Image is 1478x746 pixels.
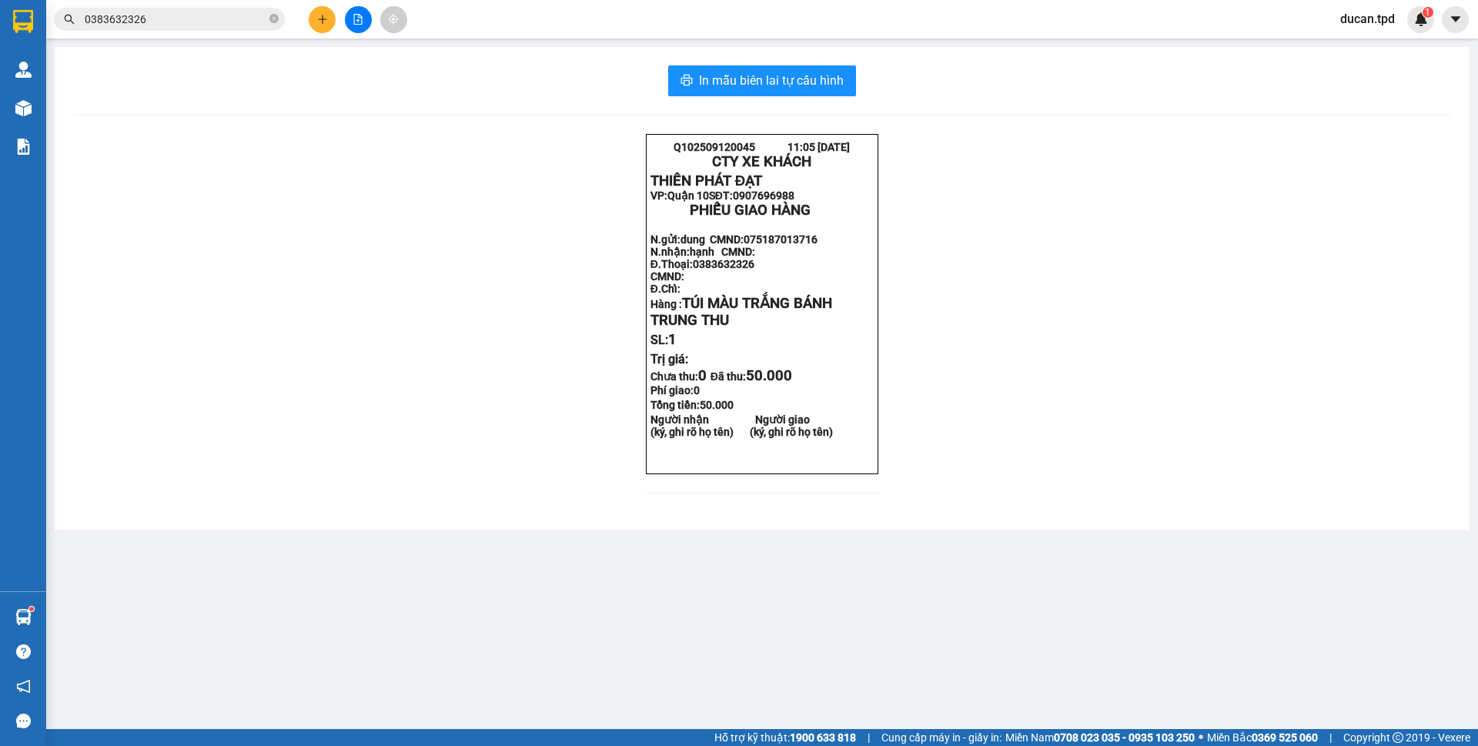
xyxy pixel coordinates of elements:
span: In mẫu biên lai tự cấu hình [699,71,844,90]
sup: 1 [1423,7,1433,18]
span: dung CMND: [680,233,818,246]
span: 11:05 [787,141,815,153]
span: 0383632326 [693,258,754,270]
span: search [64,14,75,25]
strong: Phí giao: [650,384,700,396]
span: 1 [1425,7,1430,18]
span: SL: [650,333,677,347]
img: warehouse-icon [15,100,32,116]
strong: CTY XE KHÁCH [712,153,811,170]
span: question-circle [16,644,31,659]
span: caret-down [1449,12,1463,26]
span: copyright [1393,732,1403,743]
img: warehouse-icon [15,609,32,625]
span: close-circle [269,14,279,23]
span: TÚI MÀU TRẮNG BÁNH TRUNG THU [650,295,832,329]
span: Miền Nam [1005,729,1195,746]
strong: Đ.Thoại: [650,258,754,270]
span: [DATE] [818,141,850,153]
strong: Người nhận Người giao [650,413,810,426]
span: Quận 10 [667,189,709,202]
span: Cung cấp máy in - giấy in: [881,729,1001,746]
span: 0907696988 [733,189,794,202]
span: 1 [668,331,677,348]
span: 50.000 [700,399,734,411]
span: close-circle [269,12,279,27]
strong: Đ.Chỉ: [650,283,680,295]
strong: Chưa thu: Đã thu: [650,370,792,383]
img: solution-icon [15,139,32,155]
span: hạnh CMND: [690,246,755,258]
strong: N.gửi: [650,233,818,246]
strong: N.nhận: [650,246,755,258]
span: 075187013716 [744,233,818,246]
span: ducan.tpd [1328,9,1407,28]
strong: VP: SĐT: [650,189,794,202]
button: plus [309,6,336,33]
img: warehouse-icon [15,62,32,78]
button: aim [380,6,407,33]
input: Tìm tên, số ĐT hoặc mã đơn [85,11,266,28]
span: Hỗ trợ kỹ thuật: [714,729,856,746]
span: printer [680,74,693,89]
span: 0 [694,384,700,396]
strong: (ký, ghi rõ họ tên) (ký, ghi rõ họ tên) [650,426,833,438]
span: PHIẾU GIAO HÀNG [690,202,811,219]
img: logo-vxr [13,10,33,33]
span: notification [16,679,31,694]
span: | [1329,729,1332,746]
button: printerIn mẫu biên lai tự cấu hình [668,65,856,96]
span: 0 [698,367,707,384]
button: caret-down [1442,6,1469,33]
span: Trị giá: [650,352,688,366]
img: icon-new-feature [1414,12,1428,26]
strong: 1900 633 818 [790,731,856,744]
span: | [868,729,870,746]
strong: THIÊN PHÁT ĐẠT [650,172,762,189]
strong: CMND: [650,270,684,283]
span: ⚪️ [1199,734,1203,741]
span: Miền Bắc [1207,729,1318,746]
span: Tổng tiền: [650,399,734,411]
strong: Hàng : [650,298,832,327]
span: plus [317,14,328,25]
strong: 0369 525 060 [1252,731,1318,744]
span: Q102509120045 [674,141,755,153]
span: aim [388,14,399,25]
span: message [16,714,31,728]
strong: 0708 023 035 - 0935 103 250 [1054,731,1195,744]
button: file-add [345,6,372,33]
span: 50.000 [746,367,792,384]
span: file-add [353,14,363,25]
sup: 1 [29,607,34,611]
